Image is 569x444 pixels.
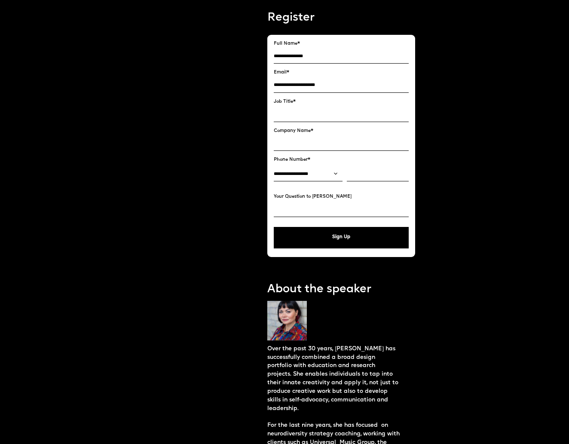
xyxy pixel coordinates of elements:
[274,157,408,163] label: Phone Number
[267,10,415,26] p: Register
[274,129,408,134] label: Company Name
[274,227,408,248] button: Sign Up
[274,194,408,200] label: Your Question to [PERSON_NAME]
[267,282,415,297] p: About the speaker
[274,70,408,76] label: Email
[274,99,408,105] label: Job Title
[274,41,408,47] label: Full Name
